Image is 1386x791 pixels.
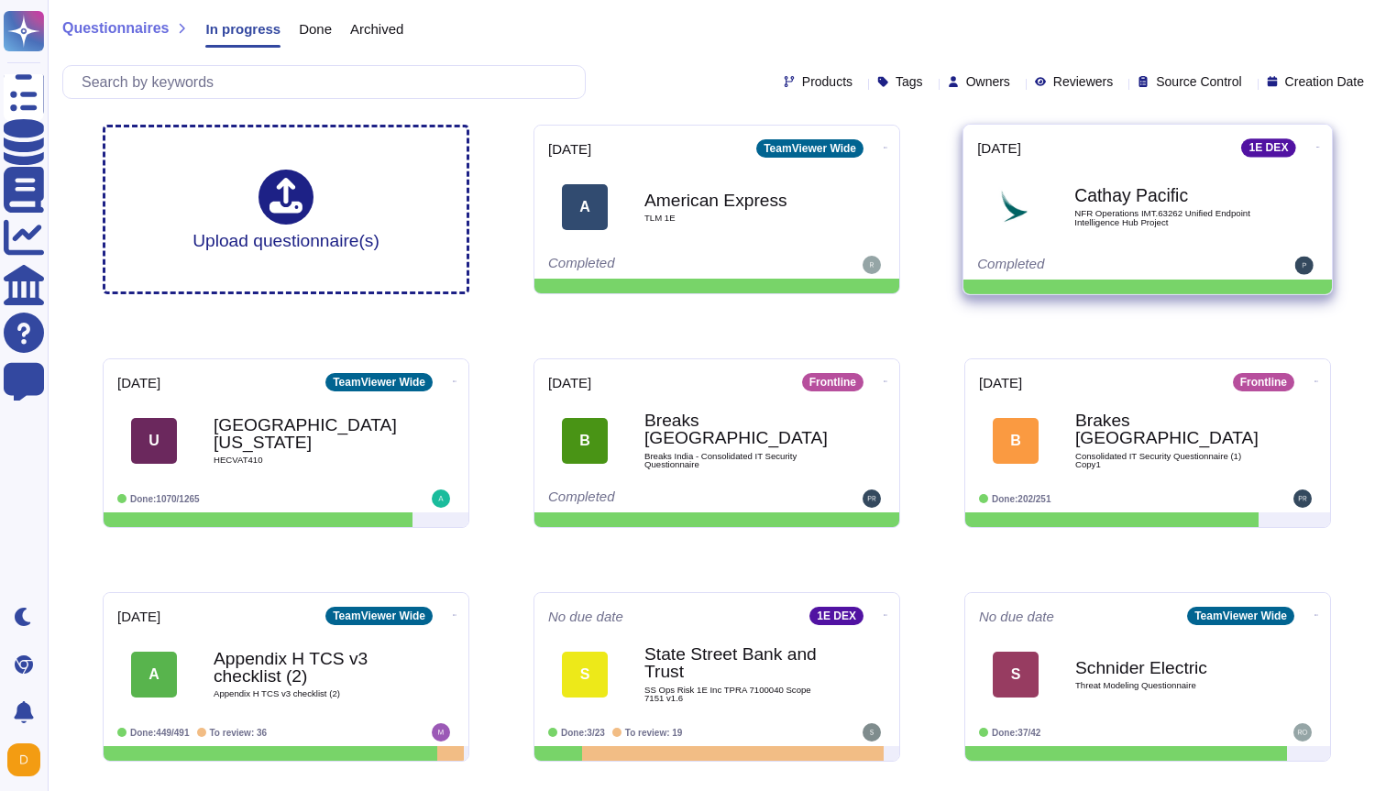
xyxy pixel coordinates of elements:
span: NFR Operations IMT.63262 Unified Endpoint Intelligence Hub Project [1074,209,1259,226]
div: S [993,652,1039,698]
div: A [562,184,608,230]
span: In progress [205,22,280,36]
img: user [1293,489,1312,508]
span: No due date [979,610,1054,623]
img: user [1293,723,1312,742]
span: Done: 202/251 [992,494,1051,504]
span: [DATE] [979,376,1022,390]
div: TeamViewer Wide [325,373,433,391]
span: Source Control [1156,75,1241,88]
img: user [863,489,881,508]
span: Archived [350,22,403,36]
b: Cathay Pacific [1074,187,1259,204]
span: Consolidated IT Security Questionnaire (1) Copy1 [1075,452,1259,469]
b: Appendix H TCS v3 checklist (2) [214,650,397,685]
span: Creation Date [1285,75,1364,88]
div: 1E DEX [809,607,863,625]
span: [DATE] [117,610,160,623]
div: Completed [548,256,773,274]
span: No due date [548,610,623,623]
span: HECVAT410 [214,456,397,465]
span: To review: 19 [625,728,683,738]
span: Tags [896,75,923,88]
span: Appendix H TCS v3 checklist (2) [214,689,397,698]
div: Completed [548,489,773,508]
span: [DATE] [117,376,160,390]
div: 1E DEX [1241,138,1295,157]
div: TeamViewer Wide [756,139,863,158]
img: user [863,723,881,742]
div: B [993,418,1039,464]
input: Search by keywords [72,66,585,98]
b: American Express [644,192,828,209]
b: Breaks [GEOGRAPHIC_DATA] [644,412,828,446]
span: Owners [966,75,1010,88]
img: user [1295,257,1314,275]
span: Done: 3/23 [561,728,605,738]
span: Breaks India - Consolidated IT Security Questionnaire [644,452,828,469]
b: Brakes [GEOGRAPHIC_DATA] [1075,412,1259,446]
span: To review: 36 [210,728,268,738]
span: Threat Modeling Questionnaire [1075,681,1259,690]
div: U [131,418,177,464]
div: TeamViewer Wide [1187,607,1294,625]
b: Schnider Electric [1075,659,1259,676]
span: [DATE] [548,376,591,390]
div: Frontline [802,373,863,391]
img: user [432,723,450,742]
div: TeamViewer Wide [325,607,433,625]
span: Reviewers [1053,75,1113,88]
span: [DATE] [548,142,591,156]
span: Done: 449/491 [130,728,190,738]
span: Products [802,75,852,88]
span: Questionnaires [62,21,169,36]
span: Done: 37/42 [992,728,1040,738]
span: SS Ops Risk 1E Inc TPRA 7100040 Scope 7151 v1.6 [644,686,828,703]
button: user [4,740,53,780]
b: [GEOGRAPHIC_DATA][US_STATE] [214,416,397,451]
span: Done: 1070/1265 [130,494,200,504]
img: Logo [991,183,1038,230]
span: [DATE] [977,141,1021,155]
div: Upload questionnaire(s) [192,170,379,249]
b: State Street Bank and Trust [644,645,828,680]
img: user [432,489,450,508]
img: user [7,743,40,776]
div: Completed [977,257,1204,275]
img: user [863,256,881,274]
div: A [131,652,177,698]
div: S [562,652,608,698]
div: Frontline [1233,373,1294,391]
span: TLM 1E [644,214,828,223]
div: B [562,418,608,464]
span: Done [299,22,332,36]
